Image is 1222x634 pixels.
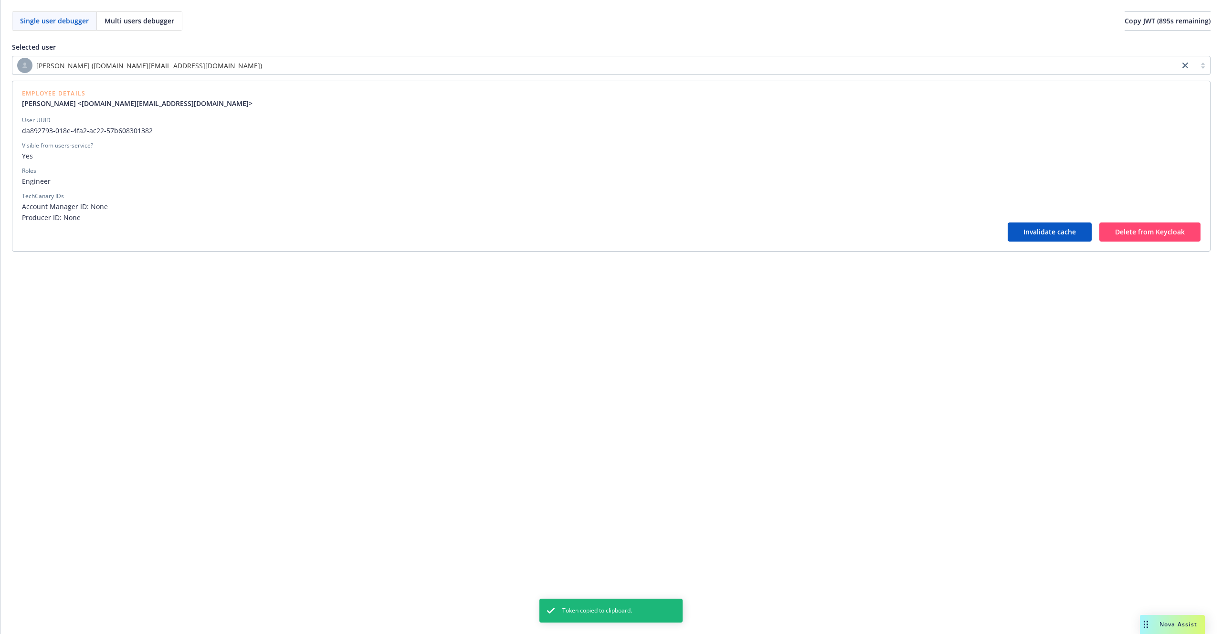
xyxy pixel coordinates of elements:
a: close [1180,60,1191,71]
div: Drag to move [1140,615,1152,634]
button: Delete from Keycloak [1099,222,1201,242]
a: [PERSON_NAME] <[DOMAIN_NAME][EMAIL_ADDRESS][DOMAIN_NAME]> [22,98,260,108]
span: Selected user [12,42,56,52]
span: Nova Assist [1159,620,1197,628]
span: Copy JWT ( 895 s remaining) [1125,16,1211,25]
span: Engineer [22,176,1201,186]
span: [PERSON_NAME] ([DOMAIN_NAME][EMAIL_ADDRESS][DOMAIN_NAME]) [36,61,262,71]
span: Token copied to clipboard. [562,606,632,615]
span: Yes [22,151,1201,161]
div: User UUID [22,116,51,125]
button: Invalidate cache [1008,222,1092,242]
span: da892793-018e-4fa2-ac22-57b608301382 [22,126,1201,136]
div: Visible from users-service? [22,141,93,150]
span: Producer ID: None [22,212,1201,222]
button: Nova Assist [1140,615,1205,634]
span: Account Manager ID: None [22,201,1201,211]
button: Copy JWT (895s remaining) [1125,11,1211,31]
span: [PERSON_NAME] ([DOMAIN_NAME][EMAIL_ADDRESS][DOMAIN_NAME]) [17,58,1175,73]
span: Invalidate cache [1023,227,1076,236]
span: Employee Details [22,91,260,96]
span: Multi users debugger [105,16,174,26]
span: Single user debugger [20,16,89,26]
div: TechCanary IDs [22,192,64,201]
span: Delete from Keycloak [1115,227,1185,236]
div: Roles [22,167,36,175]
